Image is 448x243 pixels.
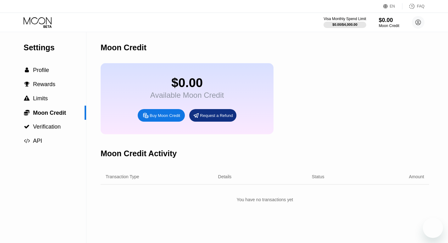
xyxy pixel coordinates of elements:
span: API [33,138,42,144]
div: Request a Refund [200,113,233,118]
div: Visa Monthly Spend Limit [324,17,366,21]
span: Profile [33,67,49,73]
div: Buy Moon Credit [138,109,185,122]
iframe: Button to launch messaging window [423,218,443,238]
span:  [24,109,30,116]
div: $0.00Moon Credit [379,17,399,28]
div: FAQ [402,3,424,9]
span:  [24,81,30,87]
span:  [24,96,30,101]
div: Transaction Type [106,174,139,179]
div: Details [218,174,232,179]
span: Rewards [33,81,55,87]
div: Buy Moon Credit [150,113,180,118]
div: Request a Refund [189,109,236,122]
div:  [24,67,30,73]
span: Moon Credit [33,110,66,116]
span: Verification [33,124,61,130]
div: $0.00 [150,76,224,90]
span:  [25,67,29,73]
div: $0.00 / $4,000.00 [332,23,357,26]
div: EN [383,3,402,9]
span:  [24,138,30,144]
div: Moon Credit [101,43,147,52]
div: FAQ [417,4,424,8]
span:  [24,124,30,130]
span: Limits [33,95,48,102]
div: Status [312,174,324,179]
div: $0.00 [379,17,399,24]
div: Moon Credit Activity [101,149,177,158]
div: You have no transactions yet [101,194,429,205]
div: Available Moon Credit [150,91,224,100]
div: Settings [24,43,86,52]
div: EN [390,4,395,8]
div: Moon Credit [379,24,399,28]
div: Visa Monthly Spend Limit$0.00/$4,000.00 [324,17,366,28]
div: Amount [409,174,424,179]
